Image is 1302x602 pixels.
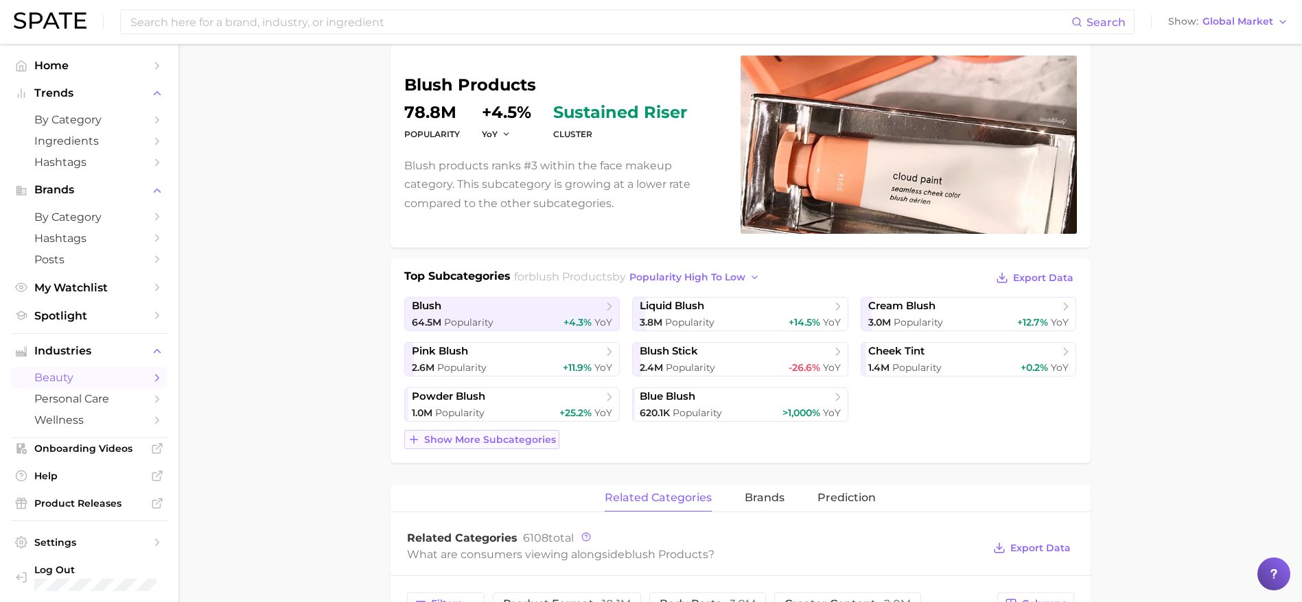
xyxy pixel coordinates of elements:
[34,134,144,147] span: Ingredients
[11,409,167,431] a: wellness
[34,564,161,576] span: Log Out
[823,407,841,419] span: YoY
[892,361,942,374] span: Popularity
[34,536,144,549] span: Settings
[868,300,935,313] span: cream blush
[34,210,144,224] span: by Category
[34,232,144,245] span: Hashtags
[412,345,468,358] span: pink blush
[11,249,167,270] a: Posts
[444,316,493,328] span: Popularity
[404,126,460,143] dt: Popularity
[34,413,144,426] span: wellness
[412,407,432,419] span: 1.0m
[11,466,167,486] a: Help
[1165,13,1292,31] button: ShowGlobal Market
[482,128,498,140] span: YoY
[605,492,712,504] span: related categories
[514,270,764,283] span: for by
[404,156,724,213] p: Blush products ranks #3 within the face makeup category. This subcategory is growing at a lower r...
[482,128,511,140] button: YoY
[34,281,144,294] span: My Watchlist
[629,272,745,283] span: popularity high to low
[894,316,943,328] span: Popularity
[1051,361,1069,374] span: YoY
[632,297,848,331] a: liquid blush3.8m Popularity+14.5% YoY
[34,253,144,266] span: Posts
[482,104,531,121] dd: +4.5%
[990,538,1073,557] button: Export Data
[404,430,559,449] button: Show more subcategories
[34,87,144,99] span: Trends
[424,434,556,446] span: Show more subcategories
[407,545,984,564] div: What are consumers viewing alongside ?
[563,316,592,328] span: +4.3%
[861,342,1077,376] a: cheek tint1.4m Popularity+0.2% YoY
[404,77,724,93] h1: blush products
[640,316,662,328] span: 3.8m
[868,316,891,328] span: 3.0m
[817,492,876,504] span: Prediction
[11,152,167,173] a: Hashtags
[11,341,167,361] button: Industries
[34,156,144,169] span: Hashtags
[34,392,144,405] span: personal care
[1017,316,1048,328] span: +12.7%
[640,407,670,419] span: 620.1k
[11,109,167,130] a: by Category
[823,316,841,328] span: YoY
[625,548,708,561] span: blush products
[11,206,167,228] a: by Category
[632,387,848,422] a: blue blush620.1k Popularity>1,000% YoY
[640,345,698,358] span: blush stick
[673,407,722,419] span: Popularity
[11,305,167,326] a: Spotlight
[523,531,574,544] span: total
[11,180,167,200] button: Brands
[11,559,167,595] a: Log out. Currently logged in with e-mail saracespedes@belcorp.biz.
[553,126,687,143] dt: cluster
[666,361,715,374] span: Popularity
[632,342,848,376] a: blush stick2.4m Popularity-26.6% YoY
[1021,361,1048,374] span: +0.2%
[34,113,144,126] span: by Category
[404,342,620,376] a: pink blush2.6m Popularity+11.9% YoY
[782,407,820,419] span: >1,000%
[559,407,592,419] span: +25.2%
[435,407,485,419] span: Popularity
[404,297,620,331] a: blush64.5m Popularity+4.3% YoY
[868,345,925,358] span: cheek tint
[404,104,460,121] dd: 78.8m
[11,438,167,459] a: Onboarding Videos
[11,277,167,298] a: My Watchlist
[11,493,167,514] a: Product Releases
[129,10,1071,34] input: Search here for a brand, industry, or ingredient
[34,184,144,196] span: Brands
[640,361,663,374] span: 2.4m
[626,268,764,287] button: popularity high to low
[789,316,820,328] span: +14.5%
[437,361,487,374] span: Popularity
[1013,272,1073,284] span: Export Data
[1086,16,1126,29] span: Search
[404,268,511,289] h1: Top Subcategories
[789,361,820,374] span: -26.6%
[523,531,548,544] span: 6108
[823,361,841,374] span: YoY
[412,316,441,328] span: 64.5m
[34,309,144,322] span: Spotlight
[11,228,167,249] a: Hashtags
[861,297,1077,331] a: cream blush3.0m Popularity+12.7% YoY
[665,316,714,328] span: Popularity
[563,361,592,374] span: +11.9%
[34,497,144,509] span: Product Releases
[34,371,144,384] span: beauty
[594,316,612,328] span: YoY
[594,361,612,374] span: YoY
[11,367,167,388] a: beauty
[412,300,441,313] span: blush
[640,390,695,403] span: blue blush
[528,270,612,283] span: blush products
[11,388,167,409] a: personal care
[553,104,687,121] span: sustained riser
